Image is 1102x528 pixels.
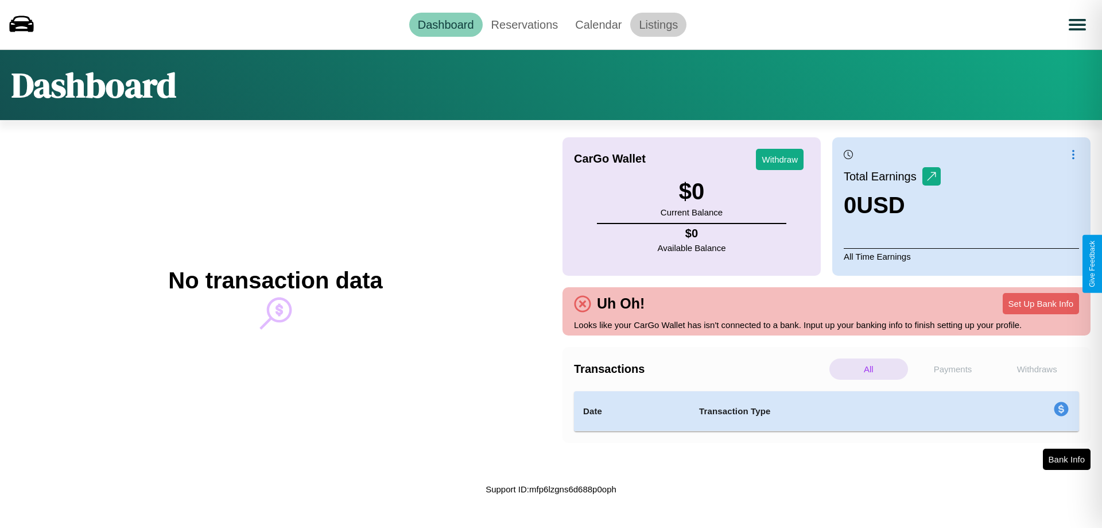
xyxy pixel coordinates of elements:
h4: Transactions [574,363,826,376]
h3: $ 0 [661,179,723,205]
h4: Transaction Type [699,404,960,418]
button: Bank Info [1043,449,1091,470]
p: Total Earnings [844,166,922,187]
p: All [829,359,908,380]
a: Listings [630,13,686,37]
p: Available Balance [658,240,726,256]
h1: Dashboard [11,61,176,109]
h3: 0 USD [844,192,941,218]
h4: Date [583,404,681,418]
table: simple table [574,391,1079,431]
p: Payments [914,359,992,380]
button: Set Up Bank Info [1003,293,1079,314]
h4: $ 0 [658,227,726,240]
h4: Uh Oh! [591,295,650,312]
h4: CarGo Wallet [574,152,646,165]
h2: No transaction data [168,268,382,294]
a: Dashboard [409,13,483,37]
a: Calendar [566,13,630,37]
p: Looks like your CarGo Wallet has isn't connected to a bank. Input up your banking info to finish ... [574,317,1079,333]
p: Withdraws [998,359,1076,380]
p: All Time Earnings [844,248,1079,264]
a: Reservations [483,13,567,37]
button: Open menu [1061,9,1093,41]
div: Give Feedback [1088,241,1096,287]
p: Support ID: mfp6lzgns6d688p0oph [486,481,616,497]
p: Current Balance [661,205,723,220]
button: Withdraw [756,149,804,170]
